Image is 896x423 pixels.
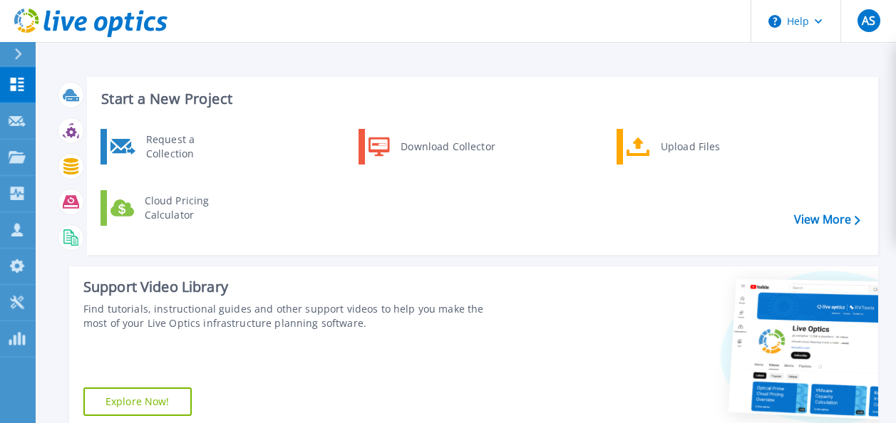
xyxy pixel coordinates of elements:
[83,278,504,296] div: Support Video Library
[83,387,192,416] a: Explore Now!
[862,15,875,26] span: AS
[83,302,504,330] div: Find tutorials, instructional guides and other support videos to help you make the most of your L...
[794,213,860,226] a: View More
[617,129,763,164] a: Upload Files
[101,91,860,107] h3: Start a New Project
[138,194,243,222] div: Cloud Pricing Calculator
[101,190,247,226] a: Cloud Pricing Calculator
[654,132,759,161] div: Upload Files
[393,132,501,161] div: Download Collector
[359,129,505,164] a: Download Collector
[101,129,247,164] a: Request a Collection
[139,132,243,161] div: Request a Collection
